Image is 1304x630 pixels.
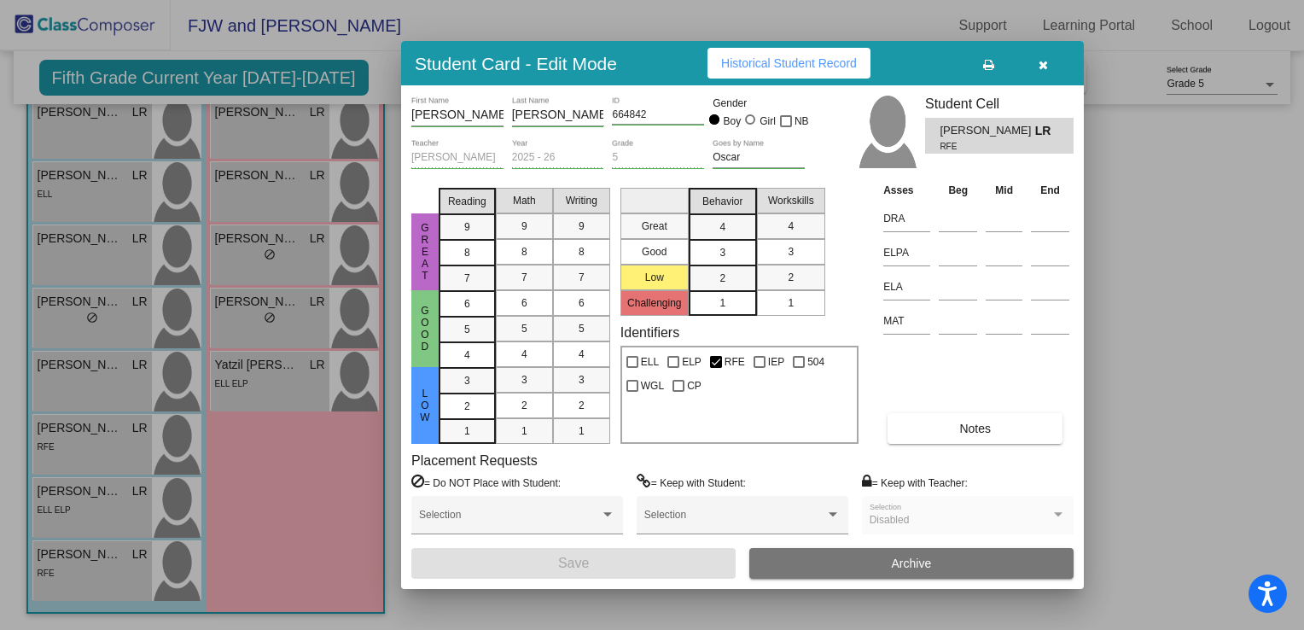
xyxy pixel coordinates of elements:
span: Reading [448,194,486,209]
span: 9 [521,219,527,234]
input: goes by name [713,152,805,164]
span: LR [1035,122,1059,140]
span: 7 [579,270,585,285]
label: = Do NOT Place with Student: [411,474,561,491]
span: 7 [464,271,470,286]
input: assessment [883,240,930,265]
span: 3 [788,244,794,260]
th: Asses [879,181,934,200]
span: 1 [719,295,725,311]
span: 2 [788,270,794,285]
button: Archive [749,548,1074,579]
div: Boy [723,114,742,129]
span: 6 [464,296,470,312]
span: 2 [719,271,725,286]
span: IEP [768,352,784,372]
input: assessment [883,308,930,334]
span: 3 [579,372,585,388]
span: 3 [719,245,725,260]
span: Behavior [702,194,742,209]
span: Workskills [768,193,814,208]
h3: Student Card - Edit Mode [415,53,617,74]
input: teacher [411,152,504,164]
button: Save [411,548,736,579]
span: 1 [521,423,527,439]
span: 2 [579,398,585,413]
span: Good [417,305,433,353]
label: Identifiers [620,324,679,341]
label: = Keep with Student: [637,474,746,491]
span: Disabled [870,514,910,526]
span: 9 [464,219,470,235]
span: 5 [464,322,470,337]
span: Notes [959,422,991,435]
span: 7 [521,270,527,285]
span: RFE [940,140,1022,153]
span: ELP [682,352,701,372]
span: 4 [579,347,585,362]
label: = Keep with Teacher: [862,474,968,491]
span: Great [417,222,433,282]
span: RFE [725,352,745,372]
span: 1 [788,295,794,311]
input: assessment [883,206,930,231]
span: 3 [464,373,470,388]
th: End [1027,181,1074,200]
button: Historical Student Record [707,48,870,79]
span: NB [795,111,809,131]
span: Low [417,388,433,423]
span: 504 [807,352,824,372]
span: 5 [579,321,585,336]
span: Save [558,556,589,570]
div: Girl [759,114,776,129]
span: Writing [566,193,597,208]
span: Historical Student Record [721,56,857,70]
input: Enter ID [612,109,704,121]
span: 3 [521,372,527,388]
span: 1 [464,423,470,439]
span: 8 [521,244,527,260]
span: ELL [641,352,659,372]
span: WGL [641,376,664,396]
span: 8 [464,245,470,260]
span: 4 [521,347,527,362]
span: CP [687,376,701,396]
span: 4 [719,219,725,235]
span: 5 [521,321,527,336]
label: Placement Requests [411,452,538,469]
span: 9 [579,219,585,234]
th: Mid [981,181,1027,200]
span: 2 [521,398,527,413]
span: Math [513,193,536,208]
span: 6 [521,295,527,311]
span: [PERSON_NAME] [940,122,1034,140]
input: grade [612,152,704,164]
span: 4 [464,347,470,363]
span: 8 [579,244,585,260]
h3: Student Cell [925,96,1074,112]
span: 4 [788,219,794,234]
span: Archive [892,557,932,570]
input: assessment [883,274,930,300]
span: 1 [579,423,585,439]
input: year [512,152,604,164]
span: 2 [464,399,470,414]
span: 6 [579,295,585,311]
mat-label: Gender [713,96,805,111]
th: Beg [934,181,981,200]
button: Notes [888,413,1062,444]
